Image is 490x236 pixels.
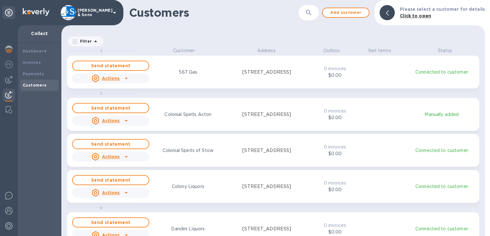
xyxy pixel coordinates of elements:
[242,226,291,232] p: [STREET_ADDRESS]
[400,13,431,18] b: Click to open
[319,229,351,235] p: $0.00
[150,47,218,54] p: Customer
[78,8,109,17] p: [PERSON_NAME] & Sons
[78,219,144,226] span: Send statement
[100,205,103,210] span: D
[400,7,485,12] b: Please select a customer for details
[72,175,149,185] button: Send statement
[408,111,475,118] p: Manually added
[314,47,349,54] p: Outbox
[319,72,351,79] p: $0.00
[23,8,49,16] img: Logo
[67,134,479,167] button: Send statementActionsColonial Spirits of Stow[STREET_ADDRESS]0 invoices$0.00Connected to customer
[78,176,144,184] span: Send statement
[409,226,474,232] p: Connected to customer
[67,56,479,88] button: Send statementActions567 Gas[STREET_ADDRESS]0 invoices$0.00Connected to customer
[328,9,364,16] span: Add customer
[72,103,149,113] button: Send statement
[78,104,144,112] span: Send statement
[319,65,351,72] p: 0 invoices
[23,49,47,53] b: Dashboard
[67,98,479,131] button: Send statementActionsColonial Spirits Acton[STREET_ADDRESS]0 invoices$0.00Manually added
[67,170,479,203] button: Send statementActionsColony Liquors[STREET_ADDRESS]0 invoices$0.00Connected to customer
[409,147,474,154] p: Connected to customer
[67,47,485,236] div: grid
[319,108,351,114] p: 0 invoices
[78,62,144,70] span: Send statement
[102,190,120,195] u: Actions
[409,183,474,190] p: Connected to customer
[322,8,369,18] button: Add customer
[100,91,103,96] span: C
[23,71,44,76] b: Payments
[411,47,479,54] p: Status
[172,183,204,190] p: Colony Liquors
[72,139,149,149] button: Send statement
[78,140,144,148] span: Send statement
[3,6,15,19] div: Unpin categories
[319,222,351,229] p: 0 invoices
[164,111,211,118] p: Colonial Spirits Acton
[102,154,120,159] u: Actions
[100,48,102,53] span: 5
[409,69,474,76] p: Connected to customer
[319,180,351,186] p: 0 invoices
[129,6,299,19] h1: Customers
[23,30,56,37] p: Collect
[78,39,92,44] p: Filter
[5,61,13,68] img: Foreign exchange
[242,183,291,190] p: [STREET_ADDRESS]
[319,144,351,150] p: 0 invoices
[179,69,197,76] p: 567 Gas
[242,69,291,76] p: [STREET_ADDRESS]
[232,47,301,54] p: Address
[319,114,351,121] p: $0.00
[72,61,149,71] button: Send statement
[171,226,205,232] p: Dandini Liquors
[319,186,351,193] p: $0.00
[102,76,120,81] u: Actions
[319,150,351,157] p: $0.00
[72,217,149,227] button: Send statement
[163,147,214,154] p: Colonial Spirits of Stow
[242,111,291,118] p: [STREET_ADDRESS]
[363,47,397,54] p: Net terms
[102,118,120,123] u: Actions
[242,147,291,154] p: [STREET_ADDRESS]
[23,83,47,88] b: Customers
[23,60,41,65] b: Invoices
